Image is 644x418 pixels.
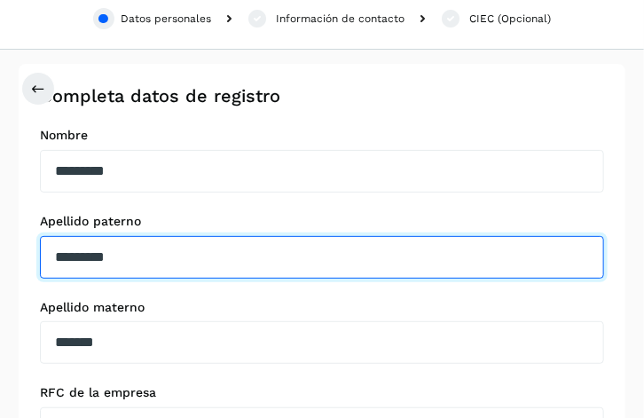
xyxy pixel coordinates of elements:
[40,214,604,229] label: Apellido paterno
[40,85,604,106] h2: Completa datos de registro
[40,300,604,315] label: Apellido materno
[470,11,552,27] div: CIEC (Opcional)
[122,11,212,27] div: Datos personales
[40,385,604,400] label: RFC de la empresa
[40,128,604,143] label: Nombre
[277,11,405,27] div: Información de contacto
